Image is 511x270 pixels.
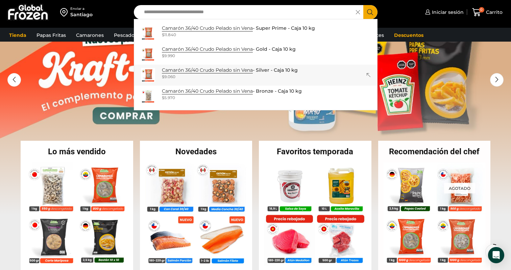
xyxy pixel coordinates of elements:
a: Camarón 36/40 Crudo Pelado sin Vena- Silver - Caja 10 kg $9.060 [134,65,377,86]
button: Search button [363,5,378,19]
bdi: 5.970 [162,95,175,100]
a: Camarón 36/40 Crudo Pelado sin Vena- Gold - Caja 10 kg $9.990 [134,44,377,65]
div: Next slide [490,73,504,87]
a: Papas Fritas [33,29,69,42]
h2: Recomendación del chef [378,148,491,156]
strong: Camarón 36/40 Crudo Pelado sin Vena [162,46,253,52]
bdi: 9.060 [162,74,175,79]
img: address-field-icon.svg [60,6,70,18]
h2: Lo más vendido [21,148,133,156]
p: - Silver - Caja 10 kg [162,66,298,74]
p: - Gold - Caja 10 kg [162,45,296,53]
a: Descuentos [391,29,427,42]
p: Agotado [444,183,475,193]
bdi: 9.990 [162,53,175,58]
span: Iniciar sesión [430,9,464,16]
span: $ [162,32,164,37]
div: Open Intercom Messenger [488,247,504,263]
div: Previous slide [7,73,21,87]
h2: Novedades [140,148,252,156]
h2: Favoritos temporada [259,148,371,156]
p: - Super Prime - Caja 10 kg [162,24,315,32]
a: Pescados y Mariscos [111,29,167,42]
span: $ [162,95,164,100]
a: Tienda [6,29,30,42]
p: - Bronze - Caja 10 kg [162,87,302,95]
a: 0 Carrito [470,4,504,20]
strong: Camarón 36/40 Crudo Pelado sin Vena [162,67,253,73]
div: Santiago [70,11,93,18]
a: Camarones [73,29,107,42]
div: Enviar a [70,6,93,11]
a: Camarón 36/40 Crudo Pelado sin Vena- Super Prime - Caja 10 kg $11.840 [134,23,377,44]
a: Iniciar sesión [423,5,464,19]
span: $ [162,53,164,58]
a: Camarón 36/40 Crudo Pelado sin Vena- Bronze - Caja 10 kg $5.970 [134,86,377,107]
bdi: 11.840 [162,32,176,37]
strong: Camarón 36/40 Crudo Pelado sin Vena [162,25,253,31]
span: Carrito [484,9,503,16]
span: $ [162,74,164,79]
span: 0 [479,7,484,13]
strong: Camarón 36/40 Crudo Pelado sin Vena [162,88,253,94]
